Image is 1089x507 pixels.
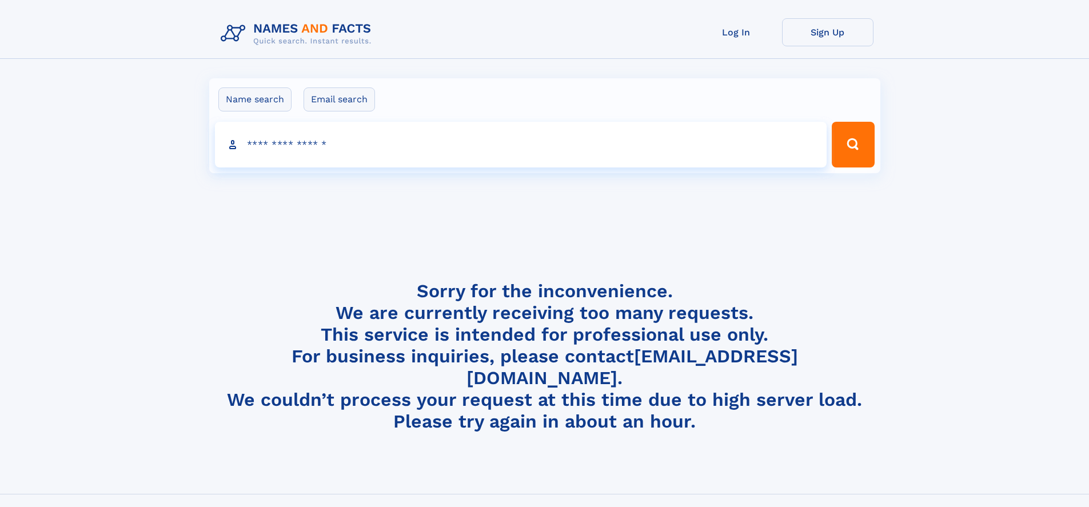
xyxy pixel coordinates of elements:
[782,18,873,46] a: Sign Up
[215,122,827,167] input: search input
[691,18,782,46] a: Log In
[216,18,381,49] img: Logo Names and Facts
[216,280,873,433] h4: Sorry for the inconvenience. We are currently receiving too many requests. This service is intend...
[304,87,375,111] label: Email search
[832,122,874,167] button: Search Button
[218,87,292,111] label: Name search
[466,345,798,389] a: [EMAIL_ADDRESS][DOMAIN_NAME]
